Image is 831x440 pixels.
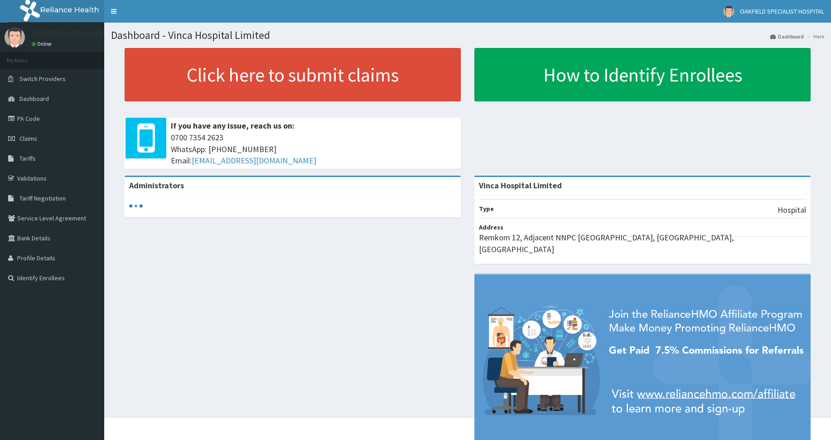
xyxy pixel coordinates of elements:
[171,120,295,131] b: If you have any issue, reach us on:
[32,29,145,38] p: OAKFIELD SPECIALIST HOSPITAL
[32,41,53,47] a: Online
[479,205,494,213] b: Type
[19,75,66,83] span: Switch Providers
[19,194,66,202] span: Tariff Negotiation
[479,180,562,191] strong: Vinca Hospital Limited
[479,223,503,231] b: Address
[5,27,25,48] img: User Image
[129,199,143,213] svg: audio-loading
[805,33,824,40] li: Here
[19,95,49,103] span: Dashboard
[474,48,811,101] a: How to Identify Enrollees
[192,155,316,166] a: [EMAIL_ADDRESS][DOMAIN_NAME]
[19,134,37,143] span: Claims
[171,132,456,167] span: 0700 7354 2623 WhatsApp: [PHONE_NUMBER] Email:
[19,154,36,163] span: Tariffs
[740,7,824,15] span: OAKFIELD SPECIALIST HOSPITAL
[723,6,734,17] img: User Image
[129,180,184,191] b: Administrators
[770,33,804,40] a: Dashboard
[778,204,806,216] p: Hospital
[479,232,806,255] p: Remkom 12, Adjacent NNPC [GEOGRAPHIC_DATA], [GEOGRAPHIC_DATA], [GEOGRAPHIC_DATA]
[125,48,461,101] a: Click here to submit claims
[111,29,824,41] h1: Dashboard - Vinca Hospital Limited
